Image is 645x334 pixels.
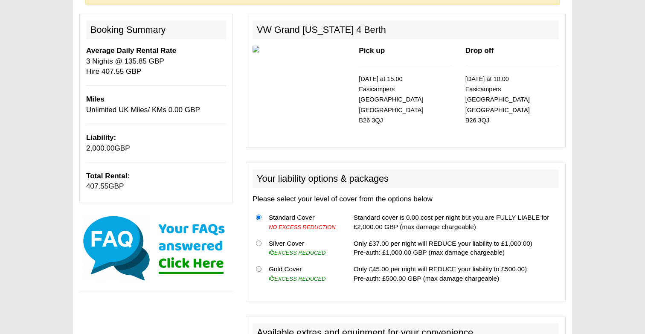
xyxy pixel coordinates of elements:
[269,276,326,282] i: EXCESS REDUCED
[269,224,336,230] i: NO EXCESS REDUCTION
[269,250,326,256] i: EXCESS REDUCED
[79,214,233,282] img: Click here for our most common FAQs
[265,209,341,235] td: Standard Cover
[350,235,559,261] td: Only £37.00 per night will REDUCE your liability to £1,000.00) Pre-auth: £1,000.00 GBP (max damag...
[265,235,341,261] td: Silver Cover
[465,46,494,55] b: Drop off
[86,95,105,103] b: Miles
[86,134,116,142] b: Liability:
[253,46,346,52] img: 350.jpg
[359,76,423,124] small: [DATE] at 15.00 Easicampers [GEOGRAPHIC_DATA] [GEOGRAPHIC_DATA] B26 3QJ
[86,20,226,39] h2: Booking Summary
[86,94,226,115] p: Unlimited UK Miles/ KMs 0.00 GBP
[253,169,559,188] h2: Your liability options & packages
[350,209,559,235] td: Standard cover is 0.00 cost per night but you are FULLY LIABLE for £2,000.00 GBP (max damage char...
[253,194,559,204] p: Please select your level of cover from the options below
[86,133,226,154] p: GBP
[350,261,559,287] td: Only £45.00 per night will REDUCE your liability to £500.00) Pre-auth: £500.00 GBP (max damage ch...
[253,20,559,39] h2: VW Grand [US_STATE] 4 Berth
[86,172,130,180] b: Total Rental:
[359,46,385,55] b: Pick up
[86,171,226,192] p: GBP
[86,144,115,152] span: 2,000.00
[86,46,226,77] p: 3 Nights @ 135.85 GBP Hire 407.55 GBP
[265,261,341,287] td: Gold Cover
[86,182,108,190] span: 407.55
[465,76,530,124] small: [DATE] at 10.00 Easicampers [GEOGRAPHIC_DATA] [GEOGRAPHIC_DATA] B26 3QJ
[86,46,176,55] b: Average Daily Rental Rate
